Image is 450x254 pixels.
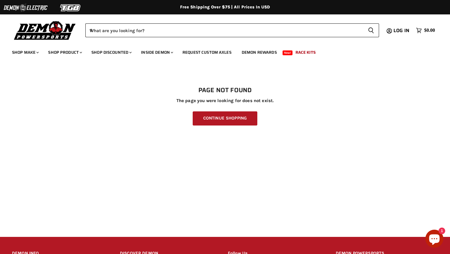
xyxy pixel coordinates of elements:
a: $0.00 [413,26,438,35]
img: TGB Logo 2 [48,2,93,14]
a: Race Kits [291,46,320,59]
h1: Page not found [12,87,438,94]
button: Search [363,23,379,37]
form: Product [85,23,379,37]
img: Demon Powersports [12,20,78,41]
a: Log in [391,28,413,33]
a: Shop Make [8,46,42,59]
a: Shop Product [44,46,86,59]
a: Continue Shopping [193,111,257,125]
a: Demon Rewards [237,46,281,59]
span: $0.00 [424,28,435,33]
inbox-online-store-chat: Shopify online store chat [424,230,445,249]
span: New! [283,50,293,55]
a: Inside Demon [136,46,177,59]
ul: Main menu [8,44,433,59]
span: Log in [393,27,409,34]
a: Shop Discounted [87,46,135,59]
input: When autocomplete results are available use up and down arrows to review and enter to select [85,23,363,37]
img: Demon Electric Logo 2 [3,2,48,14]
a: Request Custom Axles [178,46,236,59]
p: The page you were looking for does not exist. [12,98,438,103]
